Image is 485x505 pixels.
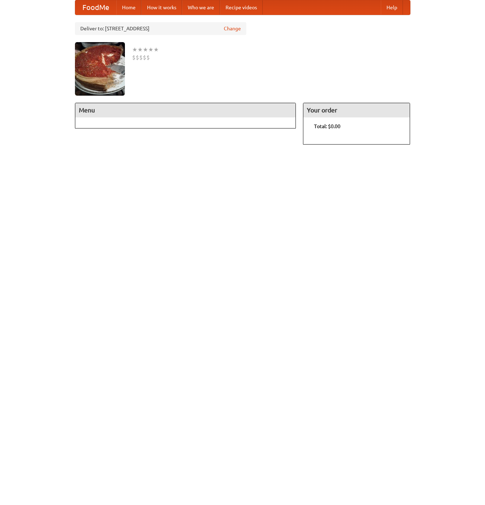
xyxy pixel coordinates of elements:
li: $ [139,54,143,61]
li: $ [132,54,136,61]
a: Home [116,0,141,15]
a: FoodMe [75,0,116,15]
a: Change [224,25,241,32]
h4: Menu [75,103,296,117]
li: $ [136,54,139,61]
li: ★ [132,46,137,54]
li: $ [146,54,150,61]
img: angular.jpg [75,42,125,96]
a: Who we are [182,0,220,15]
li: ★ [148,46,153,54]
a: How it works [141,0,182,15]
li: ★ [137,46,143,54]
h4: Your order [303,103,410,117]
a: Help [381,0,403,15]
div: Deliver to: [STREET_ADDRESS] [75,22,246,35]
li: ★ [153,46,159,54]
b: Total: $0.00 [314,123,340,129]
a: Recipe videos [220,0,263,15]
li: ★ [143,46,148,54]
li: $ [143,54,146,61]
